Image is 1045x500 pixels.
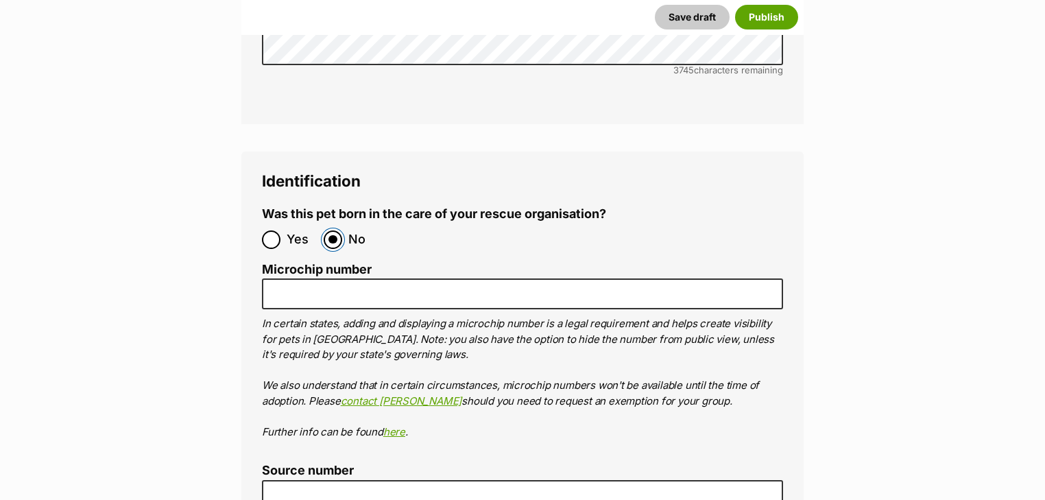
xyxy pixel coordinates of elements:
[383,425,405,438] a: here
[262,207,606,222] label: Was this pet born in the care of your rescue organisation?
[655,5,730,29] button: Save draft
[287,230,317,249] span: Yes
[262,316,783,440] p: In certain states, adding and displaying a microchip number is a legal requirement and helps crea...
[348,230,379,249] span: No
[262,263,783,277] label: Microchip number
[341,394,462,407] a: contact [PERSON_NAME]
[262,464,783,478] label: Source number
[735,5,798,29] button: Publish
[262,171,361,190] span: Identification
[262,65,783,75] div: characters remaining
[673,64,694,75] span: 3745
